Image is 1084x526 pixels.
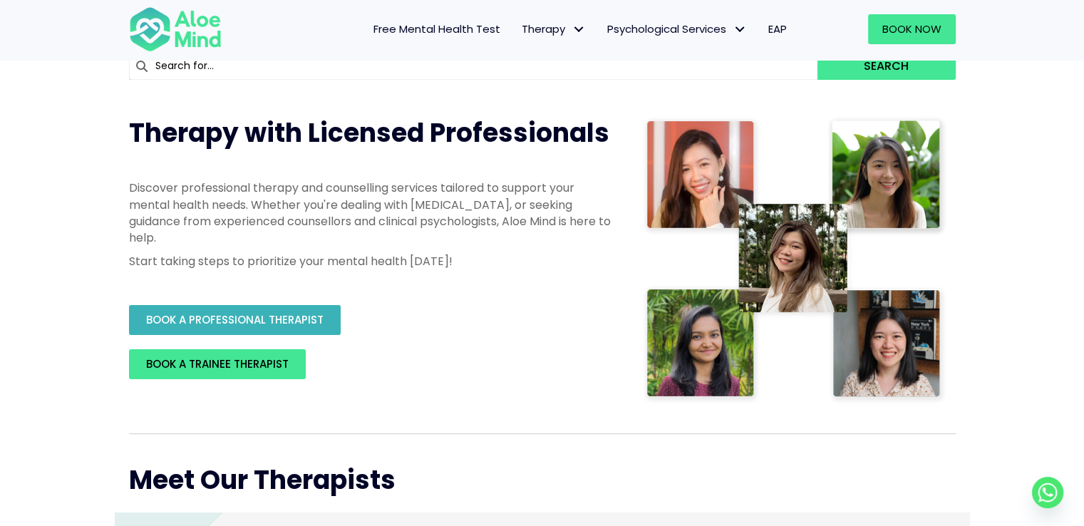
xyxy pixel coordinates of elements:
span: BOOK A TRAINEE THERAPIST [146,356,289,371]
span: Therapy: submenu [569,19,589,40]
a: BOOK A PROFESSIONAL THERAPIST [129,305,341,335]
a: Free Mental Health Test [363,14,511,44]
a: TherapyTherapy: submenu [511,14,597,44]
span: Therapy with Licensed Professionals [129,115,609,151]
a: Book Now [868,14,956,44]
img: Therapist collage [642,115,947,405]
input: Search for... [129,53,818,80]
button: Search [817,53,955,80]
p: Start taking steps to prioritize your mental health [DATE]! [129,253,614,269]
p: Discover professional therapy and counselling services tailored to support your mental health nee... [129,180,614,246]
span: BOOK A PROFESSIONAL THERAPIST [146,312,324,327]
span: Meet Our Therapists [129,462,396,498]
span: Psychological Services: submenu [730,19,750,40]
a: BOOK A TRAINEE THERAPIST [129,349,306,379]
a: Whatsapp [1032,477,1063,508]
nav: Menu [240,14,797,44]
span: EAP [768,21,787,36]
span: Book Now [882,21,941,36]
a: Psychological ServicesPsychological Services: submenu [597,14,758,44]
span: Free Mental Health Test [373,21,500,36]
a: EAP [758,14,797,44]
span: Therapy [522,21,586,36]
img: Aloe mind Logo [129,6,222,53]
span: Psychological Services [607,21,747,36]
